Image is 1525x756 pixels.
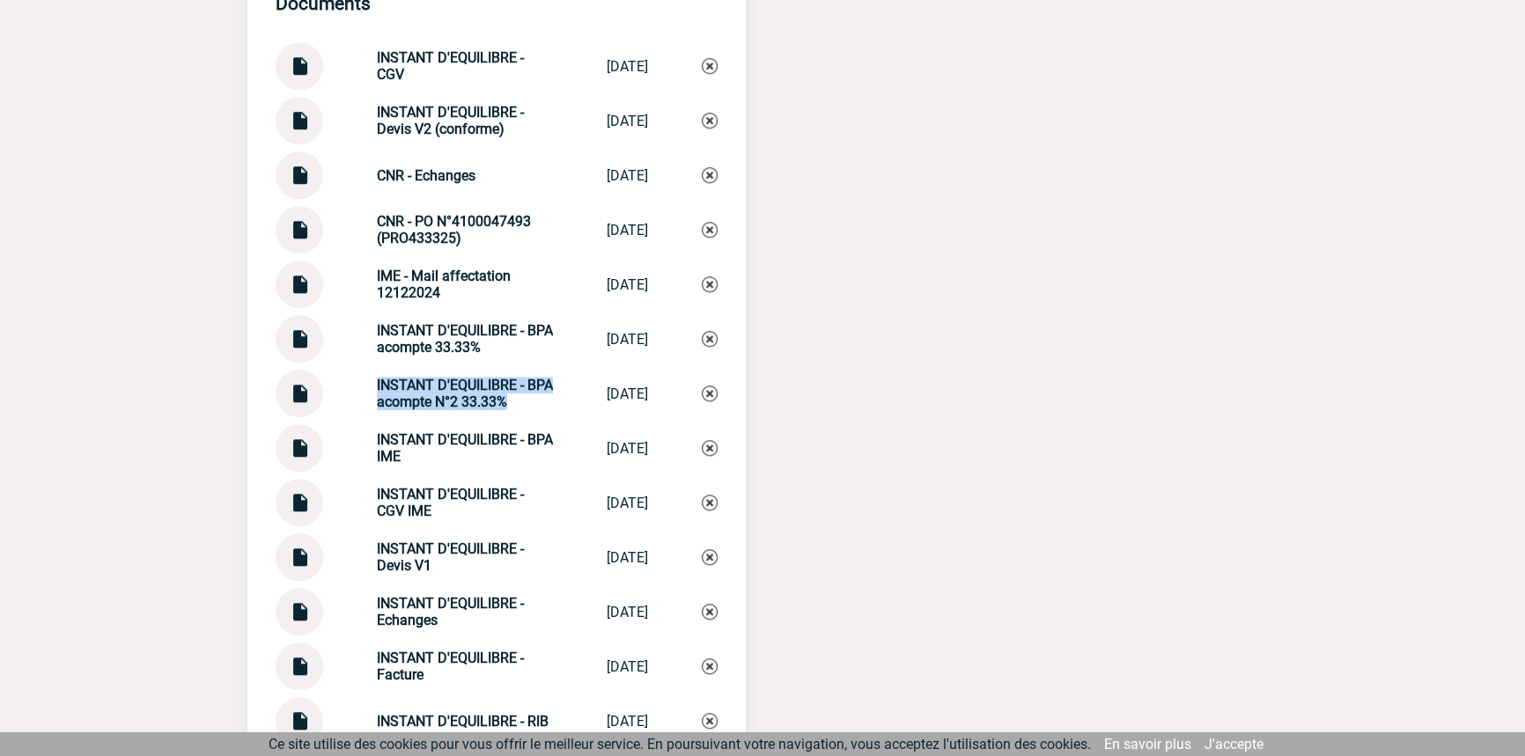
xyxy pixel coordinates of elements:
[269,736,1091,752] span: Ce site utilise des cookies pour vous offrir le meilleur service. En poursuivant votre navigation...
[377,486,524,519] strong: INSTANT D'EQUILIBRE - CGV IME
[702,440,718,456] img: Supprimer
[607,331,648,348] div: [DATE]
[702,331,718,347] img: Supprimer
[607,549,648,566] div: [DATE]
[607,113,648,129] div: [DATE]
[377,49,524,83] strong: INSTANT D'EQUILIBRE - CGV
[377,650,524,683] strong: INSTANT D'EQUILIBRE - Facture
[702,658,718,674] img: Supprimer
[377,431,553,465] strong: INSTANT D'EQUILIBRE - BPA IME
[377,213,531,246] strong: CNR - PO N°4100047493 (PRO433325)
[607,385,648,402] div: [DATE]
[702,222,718,238] img: Supprimer
[377,595,524,628] strong: INSTANT D'EQUILIBRE - Echanges
[607,58,648,75] div: [DATE]
[607,658,648,675] div: [DATE]
[607,713,648,730] div: [DATE]
[702,495,718,510] img: Supprimer
[702,549,718,565] img: Supprimer
[377,540,524,574] strong: INSTANT D'EQUILIBRE - Devis V1
[702,276,718,292] img: Supprimer
[377,104,524,137] strong: INSTANT D'EQUILIBRE - Devis V2 (conforme)
[377,377,553,410] strong: INSTANT D'EQUILIBRE - BPA acompte N°2 33.33%
[1205,736,1263,752] a: J'accepte
[1104,736,1191,752] a: En savoir plus
[607,222,648,239] div: [DATE]
[702,604,718,620] img: Supprimer
[702,713,718,729] img: Supprimer
[607,604,648,620] div: [DATE]
[607,276,648,293] div: [DATE]
[702,58,718,74] img: Supprimer
[377,322,553,356] strong: INSTANT D'EQUILIBRE - BPA acompte 33.33%
[377,167,475,184] strong: CNR - Echanges
[702,167,718,183] img: Supprimer
[377,713,549,730] strong: INSTANT D'EQUILIBRE - RIB
[702,385,718,401] img: Supprimer
[607,495,648,511] div: [DATE]
[607,440,648,457] div: [DATE]
[607,167,648,184] div: [DATE]
[377,268,511,301] strong: IME - Mail affectation 12122024
[702,113,718,128] img: Supprimer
